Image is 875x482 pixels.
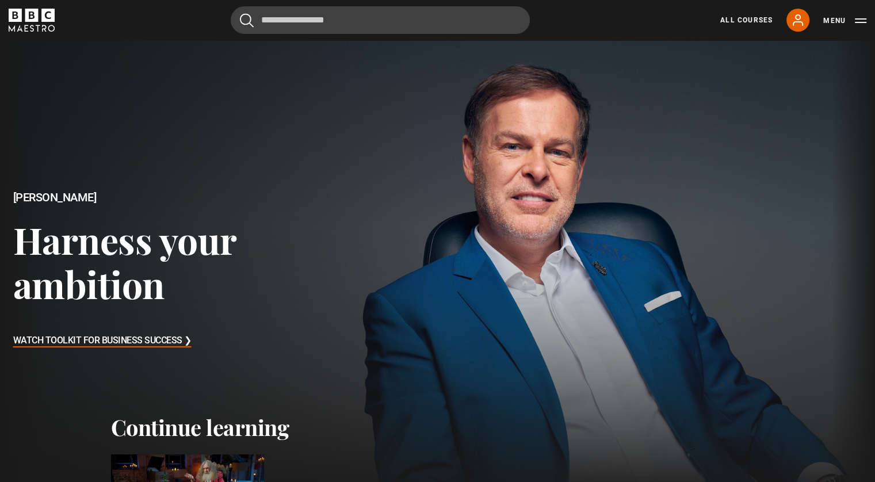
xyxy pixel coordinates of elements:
[240,13,254,28] button: Submit the search query
[13,217,350,307] h3: Harness your ambition
[823,15,866,26] button: Toggle navigation
[231,6,530,34] input: Search
[13,191,350,204] h2: [PERSON_NAME]
[9,9,55,32] svg: BBC Maestro
[720,15,773,25] a: All Courses
[111,414,765,441] h2: Continue learning
[13,332,192,350] h3: Watch Toolkit for Business Success ❯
